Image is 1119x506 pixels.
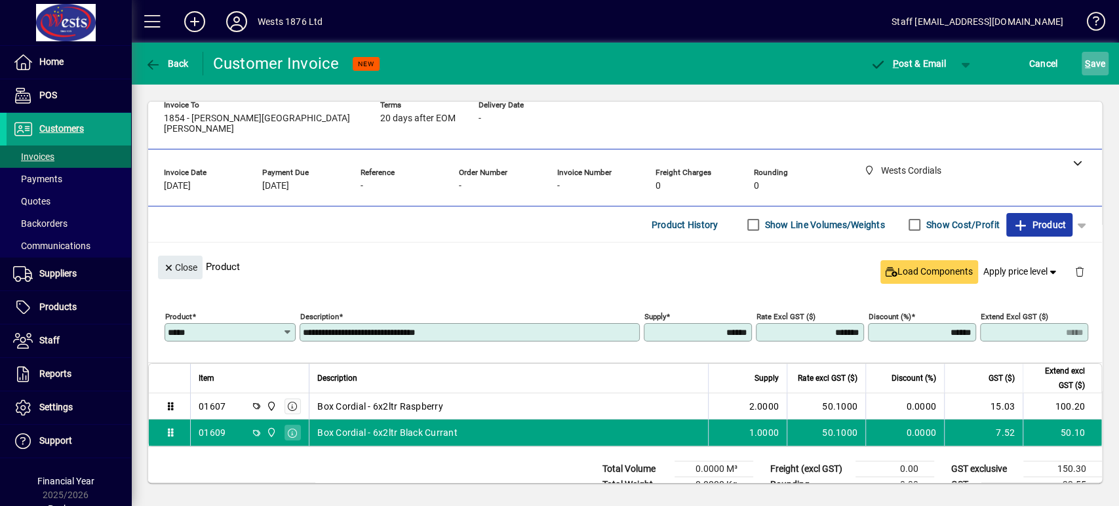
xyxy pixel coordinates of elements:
[142,52,192,75] button: Back
[989,371,1015,385] span: GST ($)
[39,56,64,67] span: Home
[163,257,197,279] span: Close
[855,477,934,493] td: 0.00
[263,425,278,440] span: Wests Cordials
[155,261,206,273] app-page-header-button: Close
[199,371,214,385] span: Item
[39,268,77,279] span: Suppliers
[945,461,1023,477] td: GST exclusive
[7,235,131,257] a: Communications
[358,60,374,68] span: NEW
[652,214,718,235] span: Product History
[855,461,934,477] td: 0.00
[7,190,131,212] a: Quotes
[656,181,661,191] span: 0
[764,461,855,477] td: Freight (excl GST)
[756,312,815,321] mat-label: Rate excl GST ($)
[675,477,753,493] td: 0.0000 Kg
[978,260,1065,284] button: Apply price level
[7,291,131,324] a: Products
[1006,213,1072,237] button: Product
[749,400,779,413] span: 2.0000
[459,181,461,191] span: -
[7,46,131,79] a: Home
[596,477,675,493] td: Total Weight
[945,477,1023,493] td: GST
[1076,3,1103,45] a: Knowledge Base
[174,10,216,33] button: Add
[754,181,759,191] span: 0
[865,393,944,419] td: 0.0000
[863,52,952,75] button: Post & Email
[479,113,481,124] span: -
[557,181,560,191] span: -
[1023,419,1101,446] td: 50.10
[1085,58,1090,69] span: S
[7,168,131,190] a: Payments
[13,241,90,251] span: Communications
[1064,265,1095,277] app-page-header-button: Delete
[317,371,357,385] span: Description
[39,90,57,100] span: POS
[213,53,340,74] div: Customer Invoice
[1026,52,1061,75] button: Cancel
[7,324,131,357] a: Staff
[39,123,84,134] span: Customers
[892,11,1063,32] div: Staff [EMAIL_ADDRESS][DOMAIN_NAME]
[892,371,936,385] span: Discount (%)
[262,181,289,191] span: [DATE]
[361,181,363,191] span: -
[764,477,855,493] td: Rounding
[749,426,779,439] span: 1.0000
[944,419,1023,446] td: 7.52
[798,371,857,385] span: Rate excl GST ($)
[644,312,666,321] mat-label: Supply
[39,302,77,312] span: Products
[795,400,857,413] div: 50.1000
[380,113,456,124] span: 20 days after EOM
[13,196,50,206] span: Quotes
[13,174,62,184] span: Payments
[145,58,189,69] span: Back
[7,425,131,457] a: Support
[158,256,203,279] button: Close
[762,218,885,231] label: Show Line Volumes/Weights
[199,400,226,413] div: 01607
[164,181,191,191] span: [DATE]
[39,368,71,379] span: Reports
[981,312,1048,321] mat-label: Extend excl GST ($)
[1064,256,1095,287] button: Delete
[675,461,753,477] td: 0.0000 M³
[1029,53,1058,74] span: Cancel
[1085,53,1105,74] span: ave
[1023,477,1102,493] td: 22.55
[131,52,203,75] app-page-header-button: Back
[893,58,899,69] span: P
[7,146,131,168] a: Invoices
[646,213,724,237] button: Product History
[263,399,278,414] span: Wests Cordials
[880,260,978,284] button: Load Components
[596,461,675,477] td: Total Volume
[865,419,944,446] td: 0.0000
[39,402,73,412] span: Settings
[39,335,60,345] span: Staff
[148,243,1102,290] div: Product
[13,151,54,162] span: Invoices
[7,391,131,424] a: Settings
[317,426,458,439] span: Box Cordial - 6x2ltr Black Currant
[924,218,1000,231] label: Show Cost/Profit
[869,312,911,321] mat-label: Discount (%)
[165,312,192,321] mat-label: Product
[983,265,1059,279] span: Apply price level
[258,11,323,32] div: Wests 1876 Ltd
[1013,214,1066,235] span: Product
[199,426,226,439] div: 01609
[216,10,258,33] button: Profile
[7,79,131,112] a: POS
[37,476,94,486] span: Financial Year
[317,400,443,413] span: Box Cordial - 6x2ltr Raspberry
[13,218,68,229] span: Backorders
[164,113,361,134] span: 1854 - [PERSON_NAME][GEOGRAPHIC_DATA][PERSON_NAME]
[944,393,1023,419] td: 15.03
